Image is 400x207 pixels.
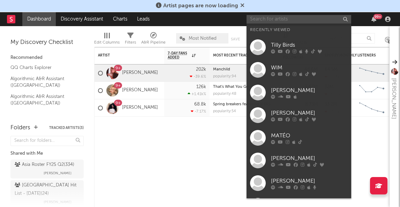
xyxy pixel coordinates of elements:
a: Charts [108,12,132,26]
div: [PERSON_NAME] [390,78,398,119]
div: -7.17 % [191,109,206,114]
div: 126k [196,85,206,89]
div: A&R Pipeline [141,38,166,47]
div: [PERSON_NAME] [271,86,348,94]
a: Manchild [213,68,230,71]
a: Leads [132,12,154,26]
a: Algorithmic A&R Assistant ([GEOGRAPHIC_DATA]) [10,93,77,107]
a: [PERSON_NAME] [247,149,351,172]
a: That's What You Get [213,85,250,89]
a: Asia Roster FY25 Q2(334)[PERSON_NAME] [10,160,84,178]
div: Most Recent Track [213,53,265,58]
div: Artist [98,53,150,58]
a: WIM [247,59,351,81]
a: MATÉO [247,127,351,149]
span: Artist pages are now loading [163,3,238,9]
a: [PERSON_NAME] [122,105,158,111]
div: Tilly Birds [271,41,348,49]
div: popularity: 48 [213,92,236,96]
div: +1.41k % [188,92,206,96]
svg: Chart title [356,64,387,82]
div: Spring breakers featuring kesha [213,102,276,106]
div: My Discovery Checklist [10,38,84,47]
span: Dismiss [240,3,244,9]
a: Tilly Birds [247,36,351,59]
div: popularity: 54 [213,109,236,113]
a: [PERSON_NAME] [247,104,351,127]
a: Algorithmic A&R Assistant ([GEOGRAPHIC_DATA]) [10,75,77,89]
div: A&R Pipeline [141,30,166,50]
a: [PERSON_NAME] [122,87,158,93]
div: [PERSON_NAME] [271,177,348,185]
svg: Chart title [356,82,387,99]
div: Manchild [213,68,276,71]
a: [PERSON_NAME] [122,70,158,76]
button: 99+ [371,16,376,22]
a: Algorithmic A&R Assistant ([GEOGRAPHIC_DATA]) [10,110,77,125]
div: [PERSON_NAME] [271,109,348,117]
div: MATÉO [271,131,348,140]
a: QQ Charts Explorer [10,64,77,71]
svg: Chart title [356,99,387,117]
div: WIM [271,63,348,72]
div: Filters [125,30,136,50]
a: Spring breakers featuring [PERSON_NAME] [213,102,290,106]
div: popularity: 94 [213,75,236,78]
span: [PERSON_NAME] [44,169,71,177]
div: 68.8k [194,102,206,107]
span: Most Notified [189,36,217,41]
div: [GEOGRAPHIC_DATA] Hit List - [DATE] ( 24 ) [15,181,78,198]
input: Search for artists [247,15,351,24]
a: [PERSON_NAME] [247,81,351,104]
div: Filters [125,38,136,47]
div: 99 + [373,14,382,19]
div: Shared with Me [10,149,84,158]
a: Dashboard [22,12,56,26]
div: [PERSON_NAME] [271,154,348,162]
div: -39.6 % [190,74,206,79]
span: 7-Day Fans Added [168,51,190,60]
button: Save [231,37,240,41]
input: Search for folders... [10,136,84,146]
button: Tracked Artists(3) [49,126,84,130]
div: Recently Viewed [250,26,348,34]
div: Folders [10,124,30,132]
span: [PERSON_NAME] [44,198,71,206]
div: Edit Columns [94,30,120,50]
a: Discovery Assistant [56,12,108,26]
a: [PERSON_NAME] [247,172,351,194]
div: Recommended [10,54,84,62]
div: That's What You Get [213,85,276,89]
div: Edit Columns [94,38,120,47]
div: Asia Roster FY25 Q2 ( 334 ) [15,161,74,169]
div: 202k [196,67,206,72]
